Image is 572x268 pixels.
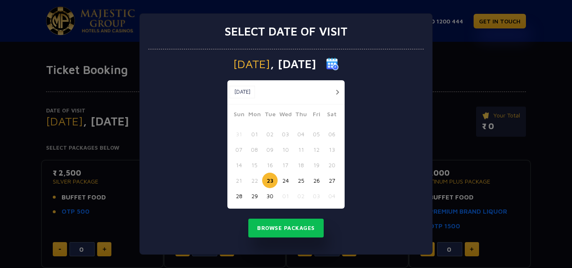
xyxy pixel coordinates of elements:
[293,142,309,157] button: 11
[309,157,324,173] button: 19
[278,173,293,188] button: 24
[231,126,247,142] button: 31
[262,110,278,121] span: Tue
[233,58,270,70] span: [DATE]
[278,142,293,157] button: 10
[247,188,262,204] button: 29
[247,110,262,121] span: Mon
[247,157,262,173] button: 15
[293,110,309,121] span: Thu
[229,86,255,98] button: [DATE]
[324,188,340,204] button: 04
[324,173,340,188] button: 27
[324,110,340,121] span: Sat
[324,157,340,173] button: 20
[278,126,293,142] button: 03
[270,58,316,70] span: , [DATE]
[293,173,309,188] button: 25
[324,142,340,157] button: 13
[309,142,324,157] button: 12
[262,188,278,204] button: 30
[262,142,278,157] button: 09
[309,173,324,188] button: 26
[247,142,262,157] button: 08
[231,173,247,188] button: 21
[278,157,293,173] button: 17
[262,157,278,173] button: 16
[293,126,309,142] button: 04
[278,188,293,204] button: 01
[309,126,324,142] button: 05
[247,173,262,188] button: 22
[278,110,293,121] span: Wed
[247,126,262,142] button: 01
[262,173,278,188] button: 23
[262,126,278,142] button: 02
[293,157,309,173] button: 18
[309,188,324,204] button: 03
[224,24,348,38] h3: Select date of visit
[324,126,340,142] button: 06
[309,110,324,121] span: Fri
[248,219,324,238] button: Browse Packages
[231,157,247,173] button: 14
[231,110,247,121] span: Sun
[326,58,339,70] img: calender icon
[293,188,309,204] button: 02
[231,188,247,204] button: 28
[231,142,247,157] button: 07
